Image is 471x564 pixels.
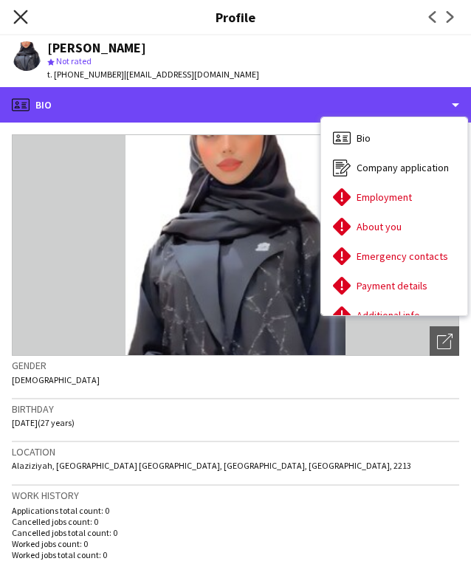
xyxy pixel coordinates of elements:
[321,123,467,153] div: Bio
[12,549,459,560] p: Worked jobs total count: 0
[12,460,411,471] span: Alaziziyah, [GEOGRAPHIC_DATA] [GEOGRAPHIC_DATA], [GEOGRAPHIC_DATA], [GEOGRAPHIC_DATA], 2213
[430,326,459,356] div: Open photos pop-in
[56,55,92,66] span: Not rated
[321,212,467,241] div: About you
[12,374,100,385] span: [DEMOGRAPHIC_DATA]
[12,402,459,416] h3: Birthday
[12,538,459,549] p: Worked jobs count: 0
[357,279,427,292] span: Payment details
[12,134,459,356] img: Crew avatar or photo
[357,220,402,233] span: About you
[47,69,124,80] span: t. [PHONE_NUMBER]
[357,250,448,263] span: Emergency contacts
[12,516,459,527] p: Cancelled jobs count: 0
[12,417,75,428] span: [DATE] (27 years)
[47,41,146,55] div: [PERSON_NAME]
[321,153,467,182] div: Company application
[357,190,412,204] span: Employment
[12,505,459,516] p: Applications total count: 0
[12,445,459,458] h3: Location
[12,527,459,538] p: Cancelled jobs total count: 0
[12,489,459,502] h3: Work history
[321,241,467,271] div: Emergency contacts
[321,300,467,330] div: Additional info
[357,131,371,145] span: Bio
[357,161,449,174] span: Company application
[12,359,459,372] h3: Gender
[357,309,420,322] span: Additional info
[124,69,259,80] span: | [EMAIL_ADDRESS][DOMAIN_NAME]
[321,271,467,300] div: Payment details
[321,182,467,212] div: Employment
